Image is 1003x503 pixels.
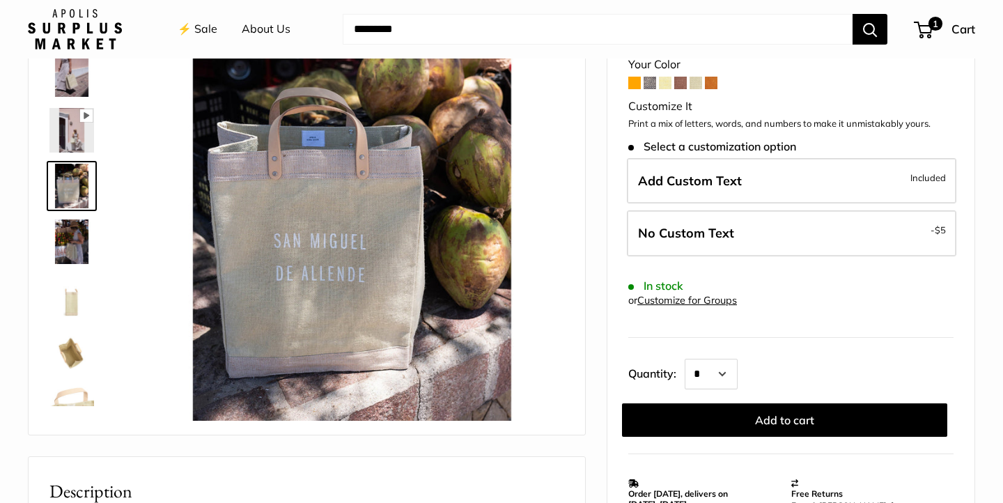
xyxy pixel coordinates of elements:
span: Included [910,169,946,186]
span: 1 [928,17,942,31]
span: Cart [951,22,975,36]
input: Search... [343,14,853,45]
a: Market Bag in Mint Sorbet [47,105,97,155]
label: Add Custom Text [627,158,956,204]
button: Search [853,14,887,45]
span: No Custom Text [638,225,734,241]
a: Market Bag in Mint Sorbet [47,272,97,323]
label: Leave Blank [627,210,956,256]
a: Customize for Groups [637,294,737,307]
label: Quantity: [628,355,685,389]
a: Market Bag in Mint Sorbet [47,217,97,267]
img: Market Bag in Mint Sorbet [49,108,94,153]
img: Apolis: Surplus Market [28,9,122,49]
div: Your Color [628,54,954,75]
span: $5 [935,224,946,235]
a: Market Bag in Mint Sorbet [47,161,97,211]
span: Add Custom Text [638,173,742,189]
a: Market Bag in Mint Sorbet [47,328,97,378]
span: In stock [628,279,683,293]
span: Select a customization option [628,140,796,153]
div: or [628,291,737,310]
div: Customize It [628,96,954,117]
a: About Us [242,19,290,40]
a: 1 Cart [915,18,975,40]
img: Market Bag in Mint Sorbet [49,164,94,208]
p: Print a mix of letters, words, and numbers to make it unmistakably yours. [628,117,954,131]
img: Market Bag in Mint Sorbet [49,275,94,320]
img: Market Bag in Mint Sorbet [49,331,94,376]
button: Add to cart [622,403,947,437]
img: Market Bag in Mint Sorbet [49,387,94,431]
a: Market Bag in Mint Sorbet [47,384,97,434]
img: Market Bag in Mint Sorbet [49,52,94,97]
span: - [931,222,946,238]
strong: Free Returns [791,488,843,499]
a: Market Bag in Mint Sorbet [47,49,97,100]
img: Market Bag in Mint Sorbet [49,219,94,264]
a: ⚡️ Sale [178,19,217,40]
